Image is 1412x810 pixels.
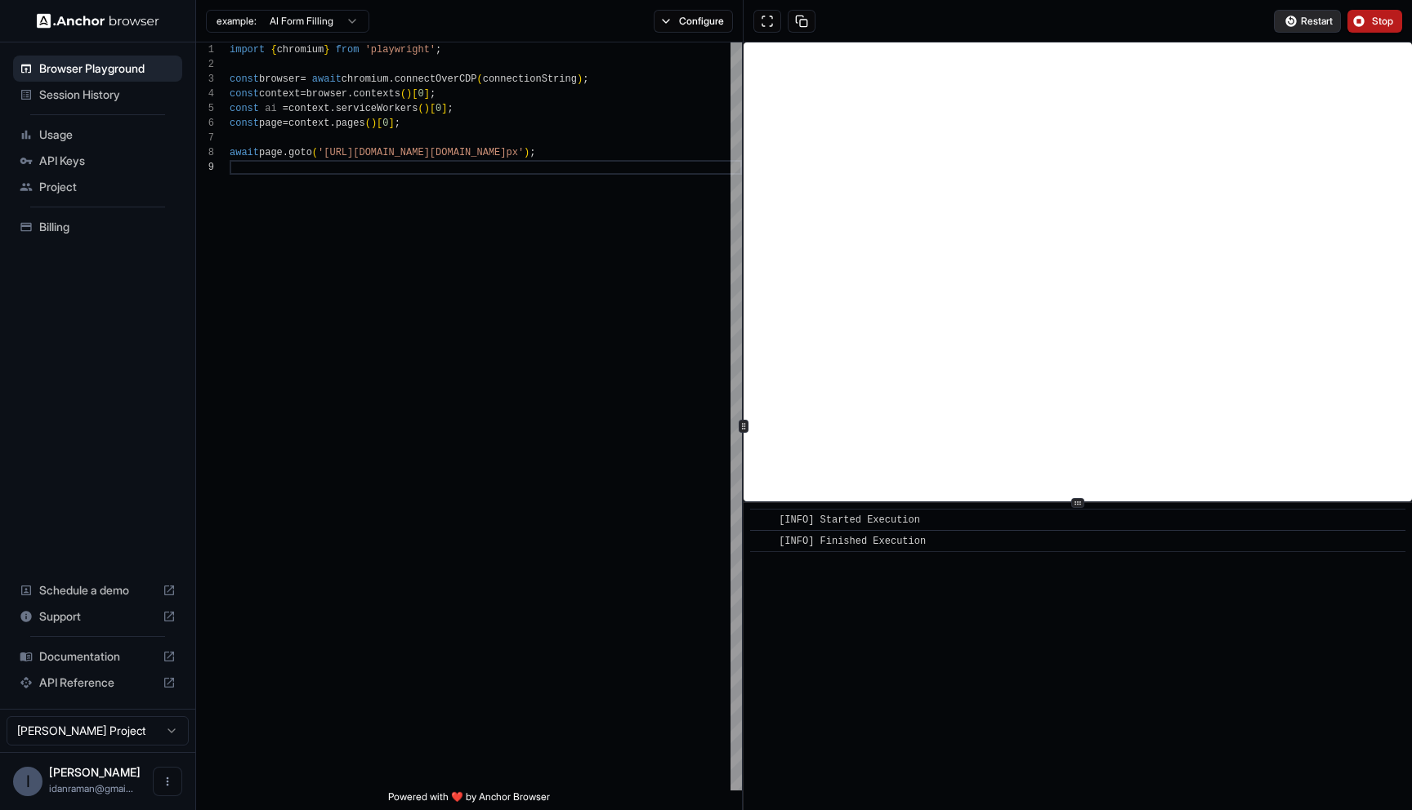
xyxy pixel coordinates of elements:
span: . [329,118,335,129]
span: ) [406,88,412,100]
span: [ [430,103,436,114]
span: ; [436,44,441,56]
span: ( [312,147,318,158]
span: ( [400,88,406,100]
span: = [283,103,288,114]
span: ( [365,118,371,129]
div: Browser Playground [13,56,182,82]
span: serviceWorkers [336,103,418,114]
span: { [270,44,276,56]
span: idanraman@gmail.com [49,782,133,794]
span: . [347,88,353,100]
span: Powered with ❤️ by Anchor Browser [388,790,550,810]
span: API Reference [39,674,156,691]
span: pages [336,118,365,129]
span: API Keys [39,153,176,169]
span: Support [39,608,156,625]
span: [INFO] Finished Execution [779,536,926,547]
div: Documentation [13,643,182,670]
span: connectOverCDP [395,73,477,85]
span: . [283,147,288,158]
span: px' [506,147,524,158]
span: Documentation [39,648,156,665]
span: ; [448,103,454,114]
span: import [230,44,265,56]
span: ( [477,73,483,85]
span: chromium [342,73,389,85]
span: ; [583,73,588,85]
span: ) [371,118,377,129]
span: ] [441,103,447,114]
span: connectionString [483,73,577,85]
button: Copy session ID [788,10,815,33]
span: context [259,88,300,100]
div: 4 [196,87,214,101]
span: = [300,88,306,100]
div: Project [13,174,182,200]
div: 6 [196,116,214,131]
button: Restart [1274,10,1341,33]
span: 0 [418,88,423,100]
img: Anchor Logo [37,13,159,29]
span: } [324,44,329,56]
span: ​ [758,533,766,550]
span: context [288,118,329,129]
span: const [230,88,259,100]
div: I [13,767,42,796]
span: const [230,103,259,114]
div: 5 [196,101,214,116]
div: API Reference [13,670,182,696]
div: Session History [13,82,182,108]
span: [INFO] Started Execution [779,514,920,526]
span: await [230,147,259,158]
span: ) [424,103,430,114]
span: Session History [39,87,176,103]
div: Usage [13,122,182,148]
button: Open in full screen [753,10,781,33]
span: 0 [382,118,388,129]
div: 7 [196,131,214,145]
div: 2 [196,57,214,72]
span: context [288,103,329,114]
span: browser [306,88,347,100]
span: Browser Playground [39,60,176,77]
div: 1 [196,42,214,57]
span: Idan Raman [49,765,141,779]
span: Project [39,179,176,195]
span: const [230,73,259,85]
span: ) [577,73,583,85]
span: Stop [1372,15,1395,28]
span: 0 [436,103,441,114]
span: ( [418,103,423,114]
span: = [283,118,288,129]
div: 9 [196,160,214,175]
div: Schedule a demo [13,577,182,603]
button: Configure [654,10,733,33]
div: API Keys [13,148,182,174]
span: [ [377,118,382,129]
span: browser [259,73,300,85]
span: ) [524,147,529,158]
div: 8 [196,145,214,160]
span: Billing [39,219,176,235]
button: Open menu [153,767,182,796]
span: Schedule a demo [39,582,156,599]
span: Usage [39,127,176,143]
span: const [230,118,259,129]
span: ] [388,118,394,129]
span: ; [529,147,535,158]
span: page [259,118,283,129]
span: chromium [277,44,324,56]
span: ; [395,118,400,129]
span: . [388,73,394,85]
div: Billing [13,214,182,240]
div: 3 [196,72,214,87]
span: await [312,73,342,85]
span: contexts [353,88,400,100]
span: ​ [758,512,766,528]
span: ; [430,88,436,100]
span: Restart [1301,15,1333,28]
span: ] [424,88,430,100]
span: . [329,103,335,114]
span: from [336,44,360,56]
